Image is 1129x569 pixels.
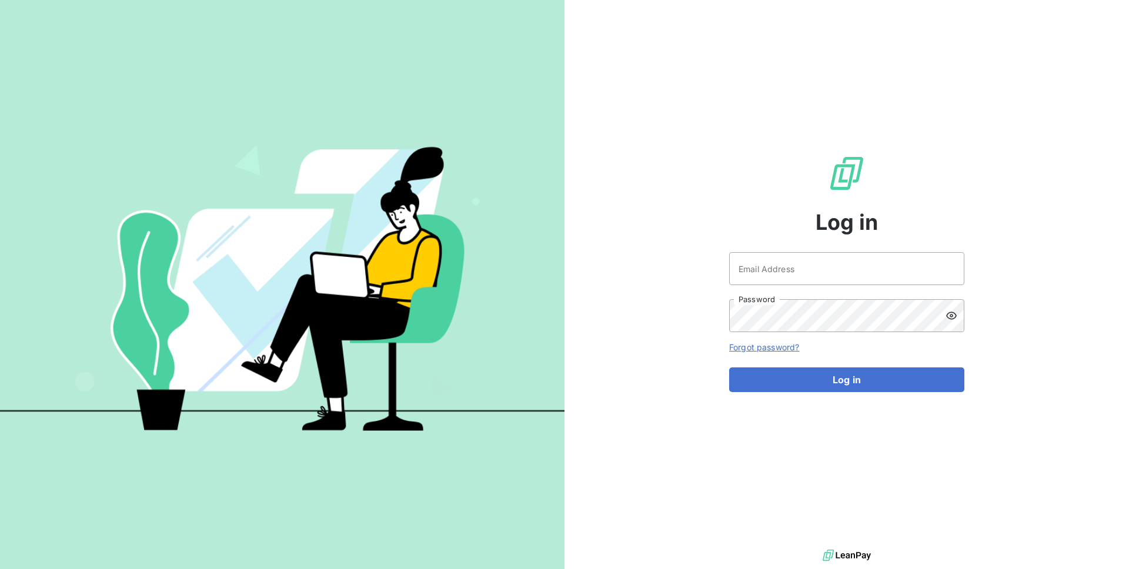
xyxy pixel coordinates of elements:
button: Log in [729,367,964,392]
img: LeanPay Logo [828,155,866,192]
a: Forgot password? [729,342,799,352]
input: placeholder [729,252,964,285]
span: Log in [816,206,879,238]
img: logo [823,547,871,564]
